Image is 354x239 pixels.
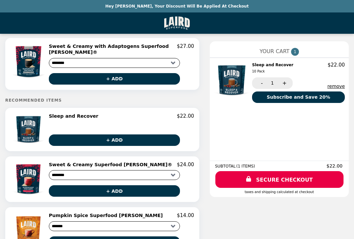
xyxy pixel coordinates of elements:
[252,91,345,103] button: Subscribe and Save 20%
[12,113,46,146] img: Sleep and Recover
[213,62,251,99] img: Sleep and Recover
[327,84,345,89] button: remove
[49,134,180,146] button: + ADD
[49,221,180,231] select: Select a product variant
[326,163,344,169] span: $22.00
[271,80,274,86] span: 1
[252,69,293,74] div: 10 Pack
[49,162,175,168] h2: Sweet & Creamy Superfood [PERSON_NAME]®
[215,164,236,169] span: SUBTOTAL
[49,43,177,55] h2: Sweet & Creamy with Adaptogens Superfood [PERSON_NAME]®
[260,48,289,54] span: YOUR CART
[49,58,180,68] select: Select a product variant
[177,212,194,218] p: $14.00
[10,43,48,80] img: Sweet & Creamy with Adaptogens Superfood Creamer®
[177,162,194,168] p: $24.00
[49,170,180,180] select: Select a product variant
[215,190,344,194] div: Taxes and Shipping calculated at checkout
[164,16,190,30] img: Brand Logo
[252,62,296,75] h2: Sleep and Recover
[177,43,194,55] p: $27.00
[252,77,270,89] button: -
[291,48,299,56] span: 1
[177,113,194,119] p: $22.00
[49,73,180,85] button: + ADD
[10,162,47,197] img: Sweet & Creamy Superfood Creamer®
[105,4,248,9] p: Hey [PERSON_NAME], your discount will be applied at checkout
[5,98,199,103] h5: Recommended Items
[49,113,101,119] h2: Sleep and Recover
[275,77,293,89] button: +
[215,171,344,188] a: SECURE CHECKOUT
[236,164,255,169] span: ( 1 ITEMS )
[49,185,180,197] button: + ADD
[49,212,166,218] h2: Pumpkin Spice Superfood [PERSON_NAME]
[328,62,345,68] p: $22.00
